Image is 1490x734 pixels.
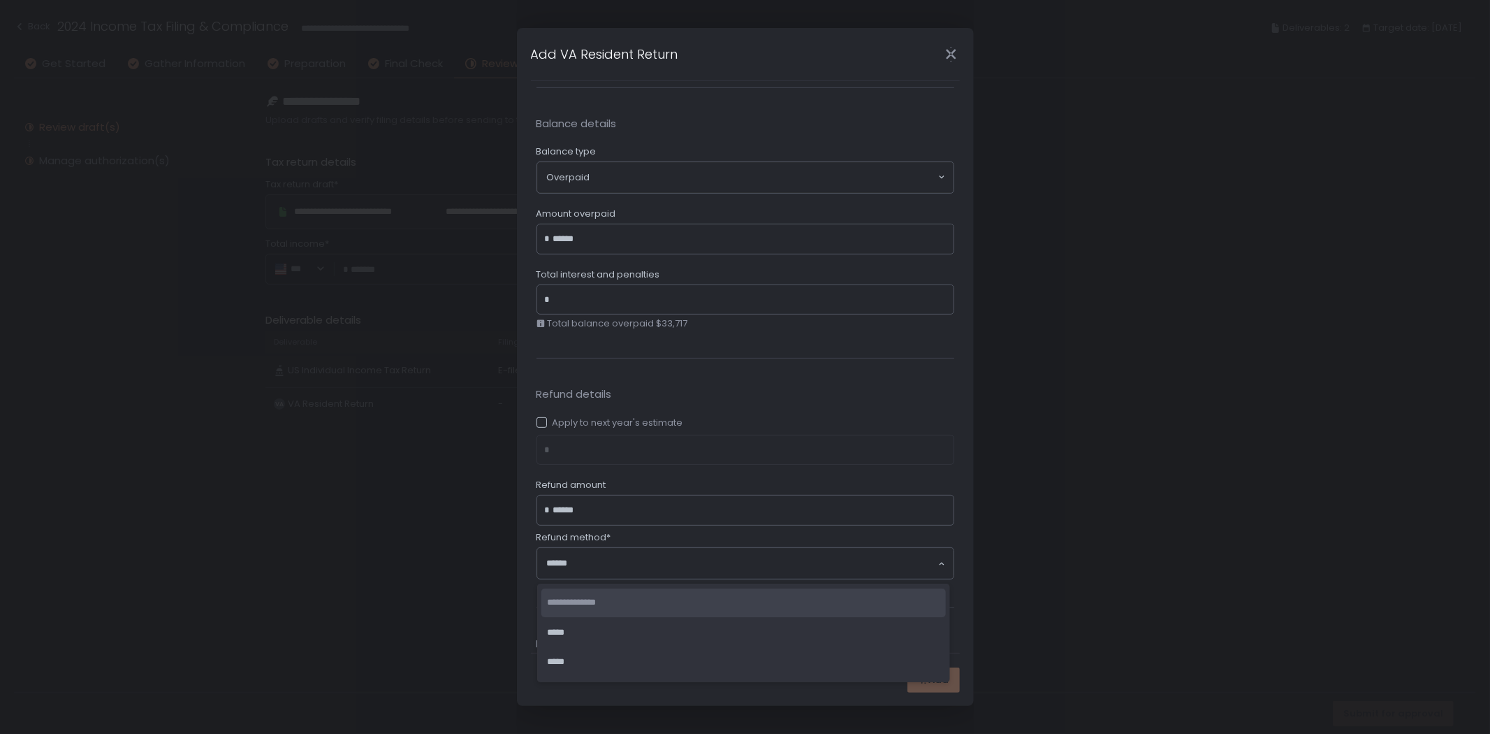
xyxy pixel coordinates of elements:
[547,556,937,570] input: Search for option
[929,46,974,62] div: Close
[536,636,954,652] span: Preparer info
[536,387,954,403] span: Refund details
[547,171,590,184] span: Overpaid
[590,171,937,185] input: Search for option
[536,116,954,132] span: Balance details
[536,531,611,544] span: Refund method*
[531,45,678,64] h1: Add VA Resident Return
[537,162,954,193] div: Search for option
[536,268,660,281] span: Total interest and penalties
[537,548,954,579] div: Search for option
[548,317,688,330] span: Total balance overpaid $33,717
[536,145,597,158] span: Balance type
[536,479,606,491] span: Refund amount
[536,208,616,220] span: Amount overpaid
